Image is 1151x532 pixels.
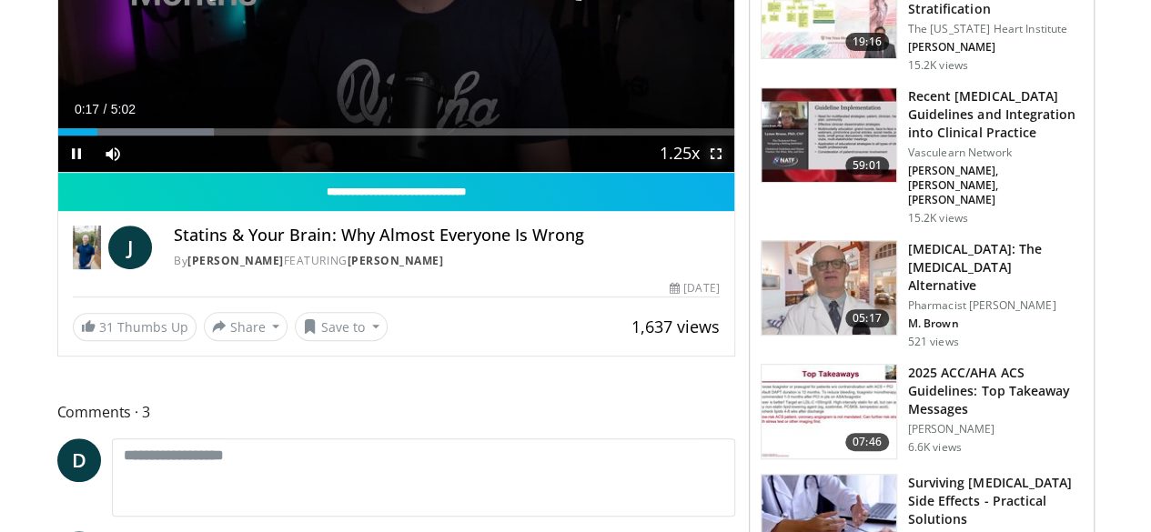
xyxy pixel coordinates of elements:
span: 19:16 [845,33,889,51]
span: 31 [99,318,114,336]
p: 15.2K views [908,211,968,226]
a: 07:46 2025 ACC/AHA ACS Guidelines: Top Takeaway Messages [PERSON_NAME] 6.6K views [761,364,1083,460]
p: 521 views [908,335,959,349]
span: / [104,102,107,116]
p: Vasculearn Network [908,146,1083,160]
span: 05:17 [845,309,889,327]
img: 87825f19-cf4c-4b91-bba1-ce218758c6bb.150x105_q85_crop-smart_upscale.jpg [762,88,896,183]
button: Save to [295,312,388,341]
p: 6.6K views [908,440,962,455]
h3: Recent [MEDICAL_DATA] Guidelines and Integration into Clinical Practice [908,87,1083,142]
a: J [108,226,152,269]
button: Playback Rate [661,136,698,172]
span: 1,637 views [631,316,720,337]
button: Mute [95,136,131,172]
h3: Surviving [MEDICAL_DATA] Side Effects - Practical Solutions [908,474,1083,528]
p: [PERSON_NAME], [PERSON_NAME], [PERSON_NAME] [908,164,1083,207]
a: 05:17 [MEDICAL_DATA]: The [MEDICAL_DATA] Alternative Pharmacist [PERSON_NAME] M. Brown 521 views [761,240,1083,349]
p: [PERSON_NAME] [908,422,1083,437]
p: M. Brown [908,316,1083,331]
img: ce9609b9-a9bf-4b08-84dd-8eeb8ab29fc6.150x105_q85_crop-smart_upscale.jpg [762,241,896,336]
h3: 2025 ACC/AHA ACS Guidelines: Top Takeaway Messages [908,364,1083,418]
a: [PERSON_NAME] [187,253,284,268]
img: Dr. Jordan Rennicke [73,226,102,269]
img: 369ac253-1227-4c00-b4e1-6e957fd240a8.150x105_q85_crop-smart_upscale.jpg [762,365,896,459]
a: [PERSON_NAME] [347,253,443,268]
div: By FEATURING [174,253,719,269]
h3: [MEDICAL_DATA]: The [MEDICAL_DATA] Alternative [908,240,1083,295]
span: 5:02 [111,102,136,116]
h4: Statins & Your Brain: Why Almost Everyone Is Wrong [174,226,719,246]
p: [PERSON_NAME] [908,40,1083,55]
button: Share [204,312,288,341]
span: Comments 3 [57,400,735,424]
button: Fullscreen [698,136,734,172]
span: 07:46 [845,433,889,451]
span: 59:01 [845,156,889,175]
span: 0:17 [75,102,99,116]
a: 59:01 Recent [MEDICAL_DATA] Guidelines and Integration into Clinical Practice Vasculearn Network ... [761,87,1083,226]
p: The [US_STATE] Heart Institute [908,22,1083,36]
p: 15.2K views [908,58,968,73]
button: Pause [58,136,95,172]
div: Progress Bar [58,128,734,136]
a: D [57,438,101,482]
div: [DATE] [670,280,719,296]
p: Pharmacist [PERSON_NAME] [908,298,1083,313]
a: 31 Thumbs Up [73,313,197,341]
